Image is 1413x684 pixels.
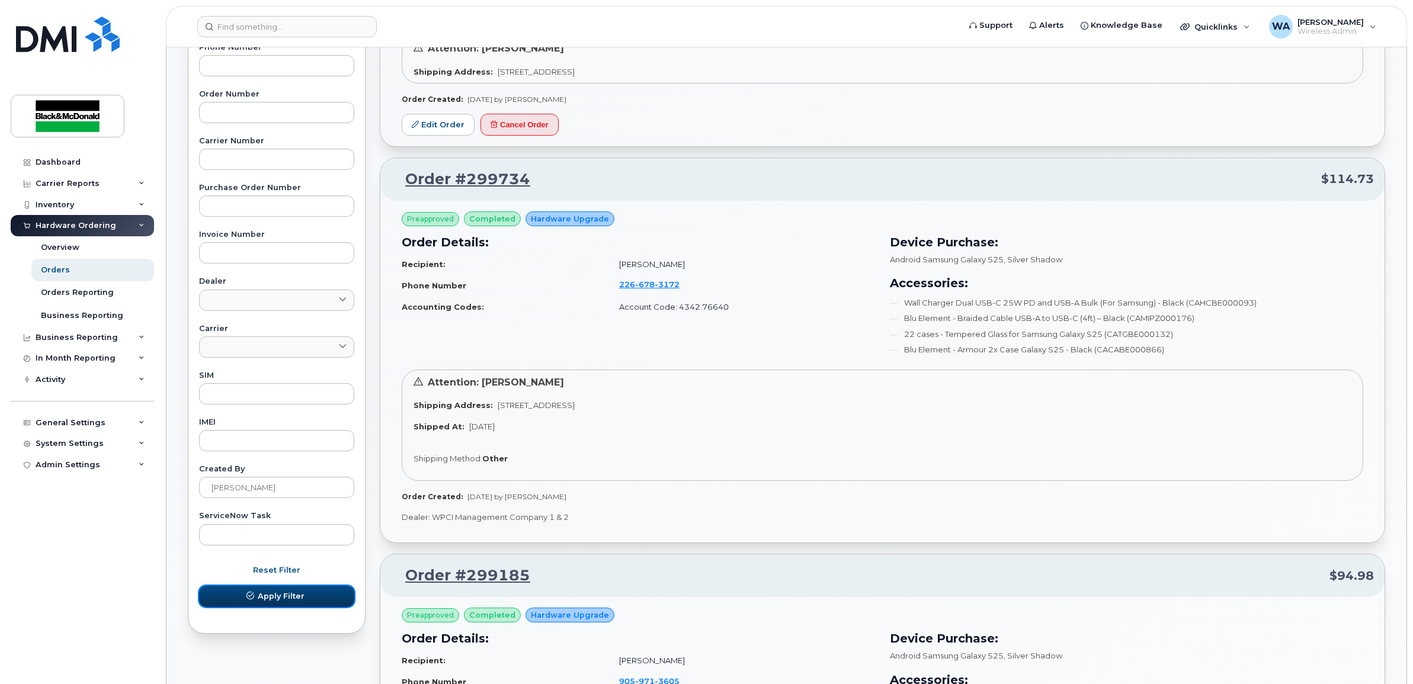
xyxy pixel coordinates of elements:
span: [STREET_ADDRESS] [498,400,575,410]
span: , Silver Shadow [1004,255,1062,264]
a: Alerts [1021,14,1072,37]
a: 2266783172 [619,280,694,289]
span: 678 [635,280,655,289]
li: Blu Element - Armour 2x Case Galaxy S25 - Black (CACABE000866) [890,344,1364,355]
label: Created By [199,465,354,473]
h3: Device Purchase: [890,630,1364,647]
a: Order #299734 [391,169,530,190]
label: Dealer [199,278,354,285]
span: Quicklinks [1194,22,1238,31]
span: 226 [619,280,680,289]
strong: Other [482,454,508,463]
span: Preapproved [407,610,454,621]
strong: Recipient: [402,656,446,665]
span: completed [469,213,515,224]
button: Apply Filter [199,586,354,607]
span: [STREET_ADDRESS] [498,67,575,76]
div: Quicklinks [1172,15,1258,38]
span: [DATE] [469,422,495,431]
li: 22 cases - Tempered Glass for Samsung Galaxy S25 (CATGBE000132) [890,329,1364,340]
span: Knowledge Base [1091,20,1162,31]
span: , Silver Shadow [1004,651,1062,660]
span: Attention: [PERSON_NAME] [428,377,564,388]
h3: Order Details: [402,630,876,647]
label: IMEI [199,419,354,426]
a: Order #299185 [391,565,530,586]
button: Reset Filter [199,560,354,581]
span: Wireless Admin [1297,27,1364,36]
label: ServiceNow Task [199,512,354,520]
strong: Shipping Address: [414,400,493,410]
strong: Order Created: [402,95,463,104]
strong: Shipping Address: [414,67,493,76]
button: Cancel Order [480,114,559,136]
span: Hardware Upgrade [531,609,609,621]
a: Knowledge Base [1072,14,1171,37]
a: Support [961,14,1021,37]
label: Carrier Number [199,137,354,145]
strong: Shipped At: [414,422,464,431]
label: Purchase Order Number [199,184,354,192]
label: Carrier [199,325,354,333]
p: Dealer: WPCI Management Company 1 & 2 [402,512,1363,523]
div: Whitney Arthur [1261,15,1385,38]
span: Attention: [PERSON_NAME] [428,43,564,54]
span: 3172 [655,280,680,289]
h3: Device Purchase: [890,233,1364,251]
a: Edit Order [402,114,475,136]
label: Invoice Number [199,231,354,239]
span: completed [469,609,515,621]
span: Hardware Upgrade [531,213,609,224]
span: $114.73 [1321,171,1374,188]
span: Apply Filter [258,590,305,602]
span: Android Samsung Galaxy S25 [890,651,1004,660]
td: Account Code: 4342.76640 [608,297,876,317]
span: Support [979,20,1013,31]
td: [PERSON_NAME] [608,650,876,671]
label: SIM [199,372,354,380]
span: [PERSON_NAME] [1297,17,1364,27]
li: Blu Element - Braided Cable USB-A to USB-C (4ft) – Black (CAMIPZ000176) [890,313,1364,324]
span: [DATE] by [PERSON_NAME] [467,95,566,104]
strong: Accounting Codes: [402,302,484,312]
strong: Order Created: [402,492,463,501]
span: Preapproved [407,214,454,224]
span: Alerts [1039,20,1064,31]
td: [PERSON_NAME] [608,254,876,275]
span: Reset Filter [253,564,300,576]
li: Wall Charger Dual USB-C 25W PD and USB-A Bulk (For Samsung) - Black (CAHCBE000093) [890,297,1364,309]
h3: Accessories: [890,274,1364,292]
label: Phone Number [199,44,354,52]
strong: Phone Number [402,281,466,290]
label: Order Number [199,91,354,98]
span: [DATE] by [PERSON_NAME] [467,492,566,501]
span: WA [1272,20,1290,34]
span: $94.98 [1329,567,1374,585]
span: Shipping Method: [414,454,482,463]
span: Android Samsung Galaxy S25 [890,255,1004,264]
input: Find something... [197,16,377,37]
h3: Order Details: [402,233,876,251]
strong: Recipient: [402,259,446,269]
